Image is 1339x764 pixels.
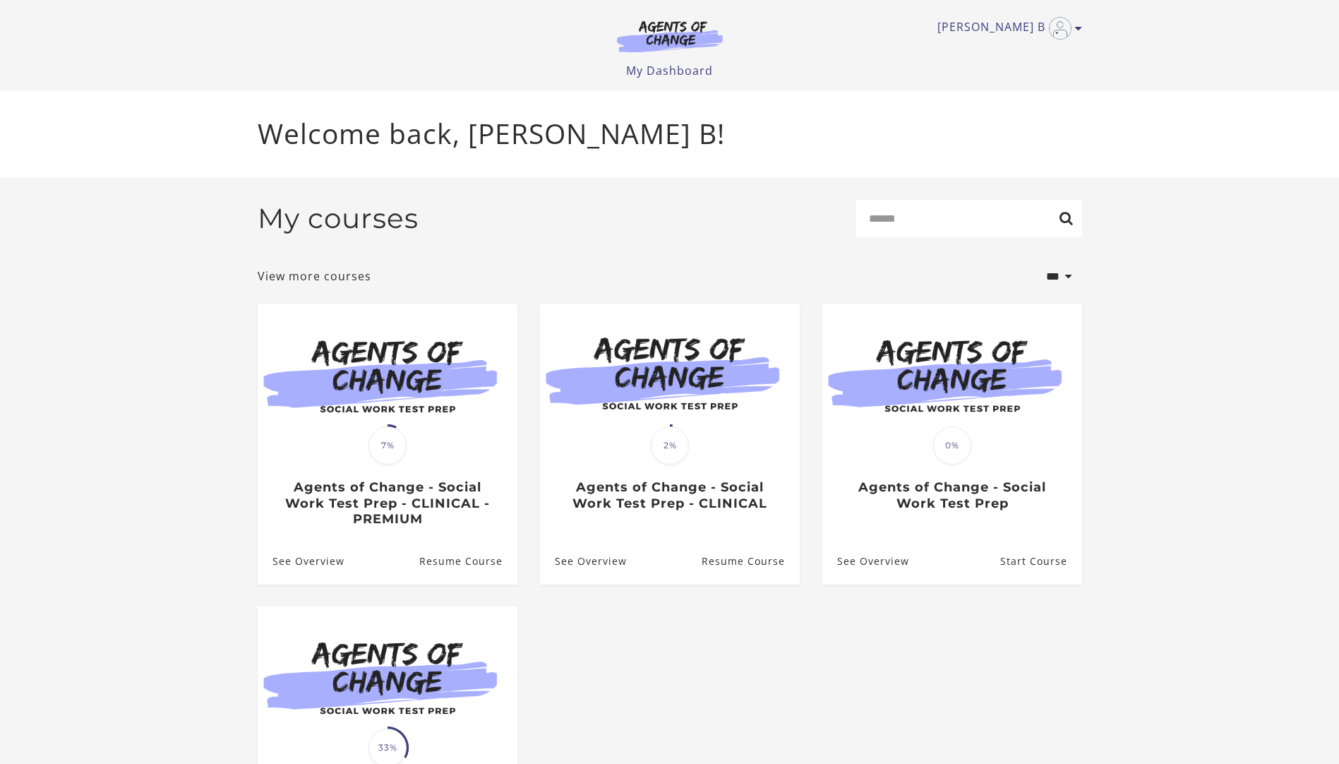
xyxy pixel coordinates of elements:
a: View more courses [258,268,371,285]
h2: My courses [258,202,419,235]
a: Agents of Change - Social Work Test Prep - CLINICAL - PREMIUM: See Overview [258,538,344,584]
span: 0% [933,426,971,465]
h3: Agents of Change - Social Work Test Prep - CLINICAL [555,479,784,511]
a: Agents of Change - Social Work Test Prep - CLINICAL: See Overview [540,538,627,584]
h3: Agents of Change - Social Work Test Prep [837,479,1067,511]
span: 2% [651,426,689,465]
h3: Agents of Change - Social Work Test Prep - CLINICAL - PREMIUM [272,479,502,527]
span: 7% [368,426,407,465]
a: Agents of Change - Social Work Test Prep: See Overview [822,538,909,584]
a: Toggle menu [937,17,1075,40]
a: Agents of Change - Social Work Test Prep - CLINICAL - PREMIUM: Resume Course [419,538,517,584]
img: Agents of Change Logo [602,20,738,52]
a: Agents of Change - Social Work Test Prep: Resume Course [999,538,1081,584]
a: Agents of Change - Social Work Test Prep - CLINICAL: Resume Course [701,538,799,584]
p: Welcome back, [PERSON_NAME] B! [258,113,1082,155]
a: My Dashboard [626,63,713,78]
